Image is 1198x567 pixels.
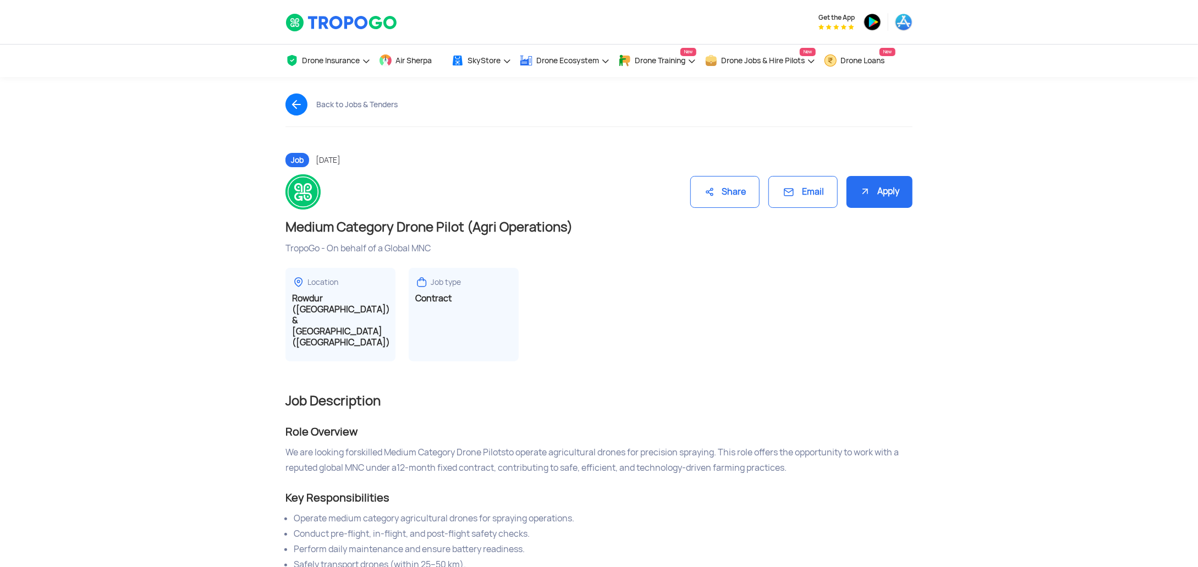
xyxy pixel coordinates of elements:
[285,243,913,255] div: TropoGo - On behalf of a Global MNC
[415,276,428,289] img: ic_jobtype.svg
[285,218,913,236] h1: Medium Category Drone Pilot (Agri Operations)
[395,56,432,65] span: Air Sherpa
[635,56,685,65] span: Drone Training
[285,447,899,474] span: to operate agricultural drones for precision spraying. This role offers the opportunity to work w...
[397,462,494,474] span: 12-month fixed contract
[618,45,696,77] a: Drone TrainingNew
[468,56,501,65] span: SkyStore
[357,447,505,458] span: skilled Medium Category Drone Pilots
[285,447,357,458] span: We are looking for
[824,45,895,77] a: Drone LoansNew
[285,13,398,32] img: TropoGo Logo
[847,176,913,208] div: Apply
[294,513,574,524] span: Operate medium category agricultural drones for spraying operations.
[285,153,309,167] span: Job
[431,277,461,288] div: Job type
[285,423,913,441] div: Role Overview
[864,13,881,31] img: ic_playstore.png
[292,293,389,348] h3: Rowdur ([GEOGRAPHIC_DATA]) & [GEOGRAPHIC_DATA] ([GEOGRAPHIC_DATA])
[860,186,871,197] img: ic_apply.svg
[680,48,696,56] span: New
[818,13,855,22] span: Get the App
[494,462,787,474] span: , contributing to safe, efficient, and technology-driven farming practices.
[536,56,599,65] span: Drone Ecosystem
[704,186,715,197] img: ic_share.svg
[294,528,530,540] span: Conduct pre-flight, in-flight, and post-flight safety checks.
[880,48,895,56] span: New
[415,293,512,304] h3: Contract
[721,56,805,65] span: Drone Jobs & Hire Pilots
[520,45,610,77] a: Drone Ecosystem
[285,174,321,210] img: logo.png
[285,489,913,507] div: Key Responsibilities
[379,45,443,77] a: Air Sherpa
[316,155,340,165] span: [DATE]
[782,185,795,199] img: ic_mail.svg
[292,276,305,289] img: ic_locationdetail.svg
[294,543,525,555] span: Perform daily maintenance and ensure battery readiness.
[840,56,884,65] span: Drone Loans
[690,176,760,208] div: Share
[895,13,913,31] img: ic_appstore.png
[800,48,816,56] span: New
[285,392,913,410] h2: Job Description
[302,56,360,65] span: Drone Insurance
[705,45,816,77] a: Drone Jobs & Hire PilotsNew
[768,176,838,208] div: Email
[285,45,371,77] a: Drone Insurance
[307,277,338,288] div: Location
[818,24,854,30] img: App Raking
[316,100,398,109] div: Back to Jobs & Tenders
[451,45,512,77] a: SkyStore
